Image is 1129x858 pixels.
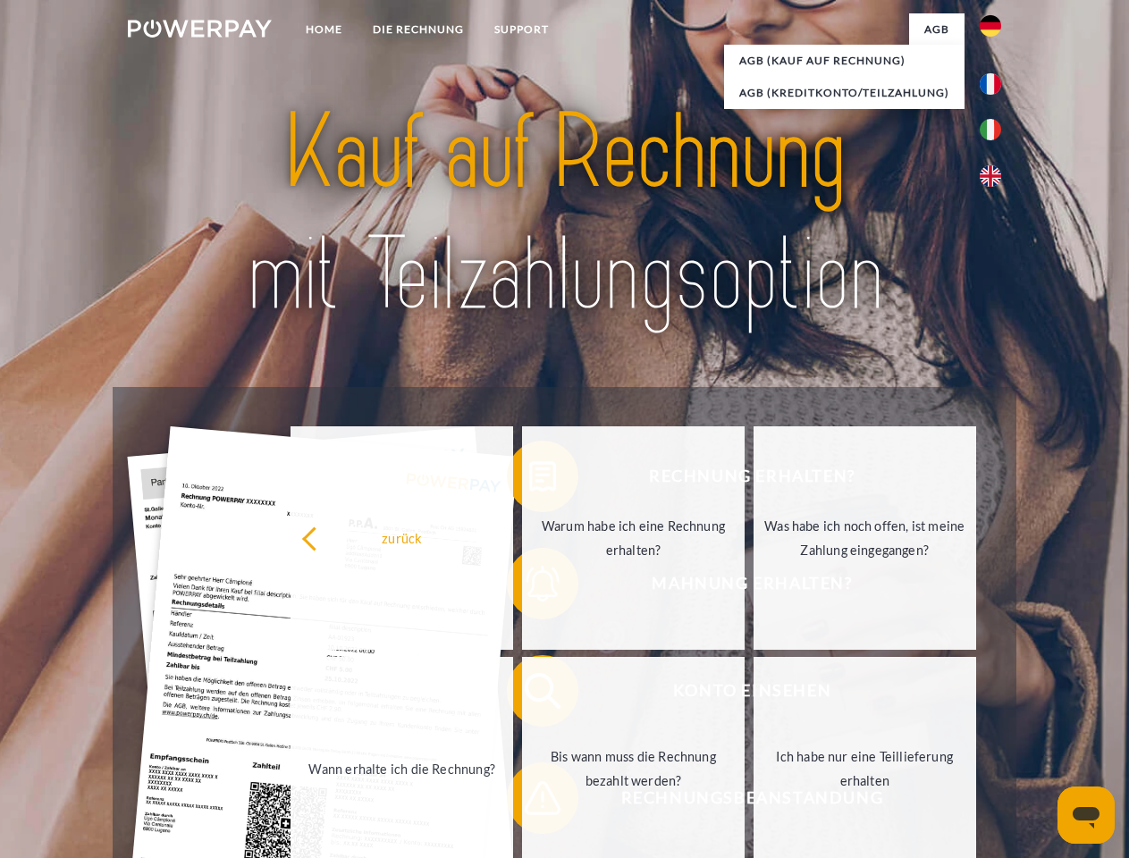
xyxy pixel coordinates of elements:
div: Was habe ich noch offen, ist meine Zahlung eingegangen? [764,514,965,562]
img: fr [980,73,1001,95]
a: AGB (Kauf auf Rechnung) [724,45,965,77]
img: it [980,119,1001,140]
img: title-powerpay_de.svg [171,86,958,342]
a: Was habe ich noch offen, ist meine Zahlung eingegangen? [754,426,976,650]
div: zurück [301,526,502,550]
iframe: Schaltfläche zum Öffnen des Messaging-Fensters [1057,786,1115,844]
div: Warum habe ich eine Rechnung erhalten? [533,514,734,562]
a: AGB (Kreditkonto/Teilzahlung) [724,77,965,109]
div: Wann erhalte ich die Rechnung? [301,756,502,780]
div: Bis wann muss die Rechnung bezahlt werden? [533,744,734,793]
img: logo-powerpay-white.svg [128,20,272,38]
img: de [980,15,1001,37]
a: SUPPORT [479,13,564,46]
a: Home [291,13,358,46]
div: Ich habe nur eine Teillieferung erhalten [764,744,965,793]
a: agb [909,13,965,46]
img: en [980,165,1001,187]
a: DIE RECHNUNG [358,13,479,46]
